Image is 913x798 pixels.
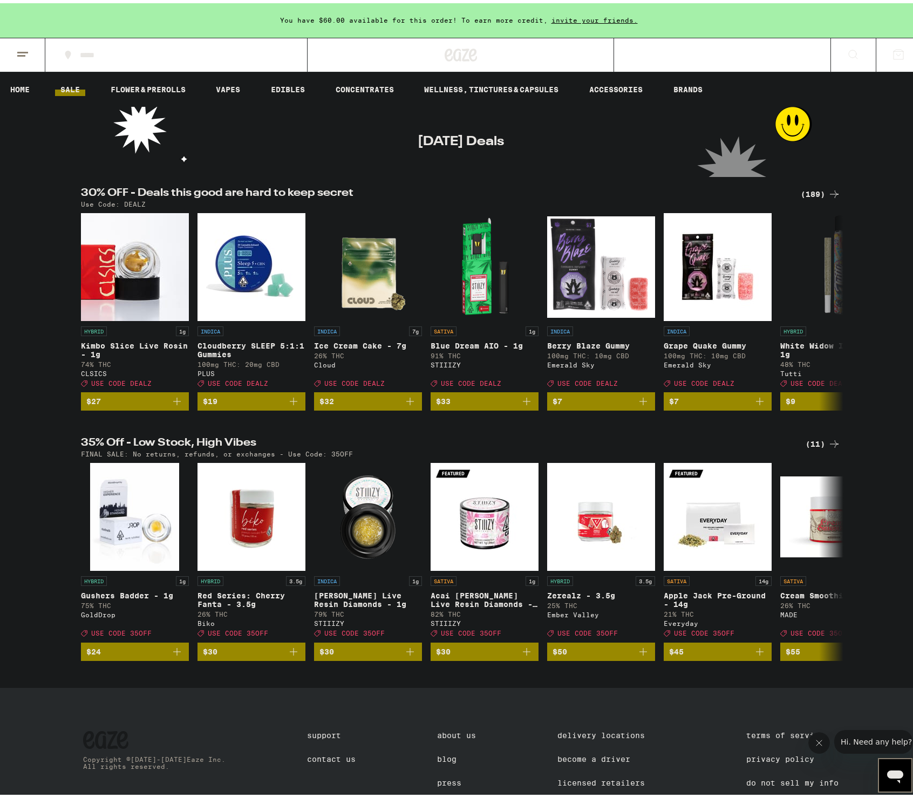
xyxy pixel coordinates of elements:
[431,588,539,605] p: Acai [PERSON_NAME] Live Resin Diamonds - 1g
[437,752,476,760] a: Blog
[5,80,35,93] a: HOME
[81,210,189,318] img: CLSICS - Kimbo Slice Live Rosin - 1g
[431,358,539,365] div: STIIIZY
[314,210,422,318] img: Cloud - Ice Cream Cake - 7g
[780,588,888,597] p: Cream Smoothie - 3.5g
[664,389,772,407] button: Add to bag
[526,573,539,583] p: 1g
[664,338,772,347] p: Grape Quake Gummy
[81,185,788,197] h2: 30% OFF - Deals this good are hard to keep secret
[801,185,841,197] a: (189)
[664,210,772,389] a: Open page for Grape Quake Gummy from Emerald Sky
[324,377,385,384] span: USE CODE DEALZ
[547,389,655,407] button: Add to bag
[431,349,539,356] p: 91% THC
[314,349,422,356] p: 26% THC
[419,80,564,93] a: WELLNESS, TINCTURES & CAPSULES
[878,755,912,789] iframe: Button to launch messaging window
[307,728,356,736] a: Support
[557,627,618,634] span: USE CODE 35OFF
[669,644,684,653] span: $45
[431,573,456,583] p: SATIVA
[664,617,772,624] div: Everyday
[197,460,305,639] a: Open page for Red Series: Cherry Fanta - 3.5g from Biko
[197,389,305,407] button: Add to bag
[431,617,539,624] div: STIIIZY
[780,389,888,407] button: Add to bag
[746,775,839,784] a: Do Not Sell My Info
[431,460,539,568] img: STIIIZY - Acai Berry Live Resin Diamonds - 1g
[441,627,501,634] span: USE CODE 35OFF
[547,573,573,583] p: HYBRID
[83,753,226,767] p: Copyright © [DATE]-[DATE] Eaze Inc. All rights reserved.
[669,394,679,403] span: $7
[786,394,795,403] span: $9
[786,644,800,653] span: $55
[81,460,189,639] a: Open page for Gushers Badder - 1g from GoldDrop
[431,460,539,639] a: Open page for Acai Berry Live Resin Diamonds - 1g from STIIIZY
[90,460,179,568] img: GoldDrop - Gushers Badder - 1g
[314,389,422,407] button: Add to bag
[806,434,841,447] a: (11)
[91,377,152,384] span: USE CODE DEALZ
[557,728,664,736] a: Delivery Locations
[81,367,189,374] div: CLSICS
[431,210,539,389] a: Open page for Blue Dream AIO - 1g from STIIIZY
[314,639,422,658] button: Add to bag
[81,210,189,389] a: Open page for Kimbo Slice Live Rosin - 1g from CLSICS
[208,627,268,634] span: USE CODE 35OFF
[674,377,734,384] span: USE CODE DEALZ
[203,394,217,403] span: $19
[81,588,189,597] p: Gushers Badder - 1g
[265,80,310,93] a: EDIBLES
[431,639,539,658] button: Add to bag
[203,644,217,653] span: $30
[791,377,851,384] span: USE CODE DEALZ
[668,80,708,93] a: BRANDS
[81,434,788,447] h2: 35% Off - Low Stock, High Vibes
[86,394,101,403] span: $27
[314,573,340,583] p: INDICA
[664,588,772,605] p: Apple Jack Pre-Ground - 14g
[197,210,305,318] img: PLUS - Cloudberry SLEEP 5:1:1 Gummies
[636,573,655,583] p: 3.5g
[547,599,655,606] p: 25% THC
[105,80,191,93] a: FLOWER & PREROLLS
[314,608,422,615] p: 79% THC
[330,80,399,93] a: CONCENTRATES
[197,608,305,615] p: 26% THC
[81,447,353,454] p: FINAL SALE: No returns, refunds, or exchanges - Use Code: 35OFF
[81,323,107,333] p: HYBRID
[280,13,548,21] span: You have $60.00 available for this order! To earn more credit,
[324,627,385,634] span: USE CODE 35OFF
[584,80,648,93] a: ACCESSORIES
[176,573,189,583] p: 1g
[81,639,189,658] button: Add to bag
[547,460,655,639] a: Open page for Zerealz - 3.5g from Ember Valley
[664,573,690,583] p: SATIVA
[780,210,888,389] a: Open page for White Widow Infused - 1g from Tutti
[437,728,476,736] a: About Us
[431,210,539,318] img: STIIIZY - Blue Dream AIO - 1g
[557,752,664,760] a: Become a Driver
[553,644,567,653] span: $50
[780,460,888,568] img: MADE - Cream Smoothie - 3.5g
[436,644,451,653] span: $30
[197,460,305,568] img: Biko - Red Series: Cherry Fanta - 3.5g
[81,599,189,606] p: 75% THC
[547,338,655,347] p: Berry Blaze Gummy
[664,460,772,568] img: Everyday - Apple Jack Pre-Ground - 14g
[81,573,107,583] p: HYBRID
[834,727,912,751] iframe: Message from company
[780,367,888,374] div: Tutti
[197,588,305,605] p: Red Series: Cherry Fanta - 3.5g
[780,639,888,658] button: Add to bag
[746,752,839,760] a: Privacy Policy
[547,639,655,658] button: Add to bag
[409,573,422,583] p: 1g
[664,639,772,658] button: Add to bag
[81,608,189,615] div: GoldDrop
[664,358,772,365] div: Emerald Sky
